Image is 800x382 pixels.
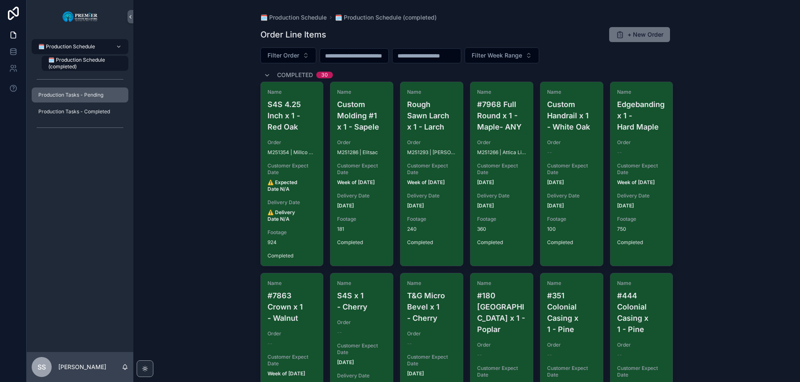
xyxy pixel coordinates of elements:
[477,162,526,176] span: Customer Expect Date
[477,139,526,146] span: Order
[48,57,120,70] span: 🗓️ Production Schedule (completed)
[547,216,596,222] span: Footage
[337,139,386,146] span: Order
[547,280,596,287] span: Name
[617,290,666,335] h4: #444 Colonial Casing x 1 - Pine
[477,179,494,185] strong: [DATE]
[617,139,666,146] span: Order
[465,47,539,63] button: Select Button
[32,87,128,102] a: Production Tasks - Pending
[267,280,317,287] span: Name
[477,202,494,209] strong: [DATE]
[267,149,317,156] span: M251354 | Millco Woodworking
[617,89,666,95] span: Name
[540,82,603,266] a: NameCustom Handrail x 1 - White OakOrder--Customer Expect Date[DATE]Delivery Date[DATE]Footage100...
[547,352,552,358] span: --
[337,192,386,199] span: Delivery Date
[260,47,316,63] button: Select Button
[407,290,456,324] h4: T&G Micro Bevel x 1 - Cherry
[617,280,666,287] span: Name
[267,330,317,337] span: Order
[477,149,526,156] span: M251266 | Attica Lions Club
[617,226,666,232] span: 750
[337,329,342,336] span: --
[617,239,666,246] span: Completed
[477,226,526,232] span: 360
[627,30,663,39] span: + New Order
[547,239,596,246] span: Completed
[407,162,456,176] span: Customer Expect Date
[547,139,596,146] span: Order
[267,162,317,176] span: Customer Expect Date
[547,192,596,199] span: Delivery Date
[617,202,634,209] strong: [DATE]
[617,342,666,348] span: Order
[38,108,110,115] span: Production Tasks - Completed
[547,99,596,132] h4: Custom Handrail x 1 - White Oak
[477,192,526,199] span: Delivery Date
[609,27,670,42] button: + New Order
[337,319,386,326] span: Order
[337,280,386,287] span: Name
[407,202,424,209] strong: [DATE]
[42,56,128,71] a: 🗓️ Production Schedule (completed)
[617,352,622,358] span: --
[477,352,482,358] span: --
[337,290,386,312] h4: S4S x 1 - Cherry
[407,179,445,185] strong: Week of [DATE]
[407,216,456,222] span: Footage
[400,82,463,266] a: NameRough Sawn Larch x 1 - LarchOrderM251293 | [PERSON_NAME]Customer Expect DateWeek of [DATE]Del...
[267,89,317,95] span: Name
[407,192,456,199] span: Delivery Date
[267,239,317,246] span: 924
[547,342,596,348] span: Order
[547,365,596,378] span: Customer Expect Date
[38,43,95,50] span: 🗓️ Production Schedule
[337,202,354,209] strong: [DATE]
[617,192,666,199] span: Delivery Date
[477,239,526,246] span: Completed
[267,290,317,324] h4: #7863 Crown x 1 - Walnut
[337,89,386,95] span: Name
[617,99,666,132] h4: Edgebanding x 1 - Hard Maple
[38,92,103,98] span: Production Tasks - Pending
[477,342,526,348] span: Order
[337,372,386,379] span: Delivery Date
[547,149,552,156] span: --
[267,340,272,347] span: --
[617,149,622,156] span: --
[407,340,412,347] span: --
[267,370,305,377] strong: Week of [DATE]
[260,82,324,266] a: NameS4S 4.25 Inch x 1 - Red OakOrderM251354 | Millco WoodworkingCustomer Expect Date⚠️ Expected D...
[477,290,526,335] h4: #180 [GEOGRAPHIC_DATA] x 1 - Poplar
[337,239,386,246] span: Completed
[335,13,437,22] a: 🗓️ Production Schedule (completed)
[547,89,596,95] span: Name
[407,149,456,156] span: M251293 | [PERSON_NAME]
[547,179,564,185] strong: [DATE]
[337,162,386,176] span: Customer Expect Date
[407,239,456,246] span: Completed
[267,51,299,60] span: Filter Order
[267,199,317,206] span: Delivery Date
[337,216,386,222] span: Footage
[477,216,526,222] span: Footage
[617,365,666,378] span: Customer Expect Date
[470,82,533,266] a: Name#7968 Full Round x 1 - Maple- ANYOrderM251266 | Attica Lions ClubCustomer Expect Date[DATE]De...
[407,370,424,377] strong: [DATE]
[407,139,456,146] span: Order
[547,162,596,176] span: Customer Expect Date
[407,330,456,337] span: Order
[330,82,393,266] a: NameCustom Molding #1 x 1 - SapeleOrderM251286 | ElitsacCustomer Expect DateWeek of [DATE]Deliver...
[337,359,354,365] strong: [DATE]
[337,99,386,132] h4: Custom Molding #1 x 1 - Sapele
[337,149,378,156] span: M251286 | Elitsac
[267,354,317,367] span: Customer Expect Date
[267,209,296,222] strong: ⚠️ Delivery Date N/A
[547,226,596,232] span: 100
[58,363,106,371] p: [PERSON_NAME]
[407,280,456,287] span: Name
[337,179,375,185] strong: Week of [DATE]
[267,252,317,259] span: Completed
